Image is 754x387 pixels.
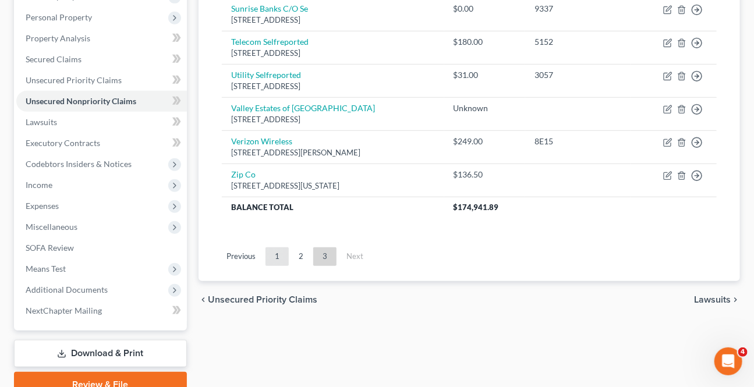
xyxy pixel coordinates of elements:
a: Telecom Selfreported [231,37,309,47]
a: 3 [313,247,337,266]
div: [STREET_ADDRESS][PERSON_NAME] [231,147,435,158]
span: Unsecured Priority Claims [208,295,317,304]
span: $174,941.89 [454,203,499,212]
span: Unsecured Priority Claims [26,75,122,85]
a: Executory Contracts [16,133,187,154]
a: Unsecured Nonpriority Claims [16,91,187,112]
span: Income [26,180,52,190]
div: 9337 [534,3,621,15]
div: 8E15 [534,136,621,147]
div: [STREET_ADDRESS] [231,48,435,59]
div: $31.00 [454,69,516,81]
div: Unknown [454,102,516,114]
span: Personal Property [26,12,92,22]
a: 1 [266,247,289,266]
span: 4 [738,347,748,357]
div: $136.50 [454,169,516,180]
a: NextChapter Mailing [16,300,187,321]
iframe: Intercom live chat [714,347,742,375]
div: $180.00 [454,36,516,48]
div: 3057 [534,69,621,81]
a: Lawsuits [16,112,187,133]
div: 5152 [534,36,621,48]
a: Download & Print [14,340,187,367]
span: Expenses [26,201,59,211]
a: Verizon Wireless [231,136,292,146]
a: Zip Co [231,169,256,179]
span: Secured Claims [26,54,82,64]
span: SOFA Review [26,243,74,253]
div: [STREET_ADDRESS] [231,114,435,125]
a: Unsecured Priority Claims [16,70,187,91]
a: Secured Claims [16,49,187,70]
a: Previous [217,247,265,266]
a: Valley Estates of [GEOGRAPHIC_DATA] [231,103,375,113]
a: Property Analysis [16,28,187,49]
span: Executory Contracts [26,138,100,148]
span: NextChapter Mailing [26,306,102,315]
span: Additional Documents [26,285,108,294]
button: Lawsuits chevron_right [694,295,740,304]
i: chevron_right [731,295,740,304]
div: [STREET_ADDRESS] [231,81,435,92]
span: Lawsuits [694,295,731,304]
span: Means Test [26,264,66,274]
div: [STREET_ADDRESS] [231,15,435,26]
span: Codebtors Insiders & Notices [26,159,132,169]
span: Lawsuits [26,117,57,127]
button: chevron_left Unsecured Priority Claims [199,295,317,304]
th: Balance Total [222,197,444,218]
a: Sunrise Banks C/O Se [231,3,308,13]
div: [STREET_ADDRESS][US_STATE] [231,180,435,191]
span: Property Analysis [26,33,90,43]
a: Utility Selfreported [231,70,301,80]
i: chevron_left [199,295,208,304]
div: $0.00 [454,3,516,15]
a: 2 [289,247,313,266]
span: Unsecured Nonpriority Claims [26,96,136,106]
span: Miscellaneous [26,222,77,232]
div: $249.00 [454,136,516,147]
a: SOFA Review [16,237,187,258]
